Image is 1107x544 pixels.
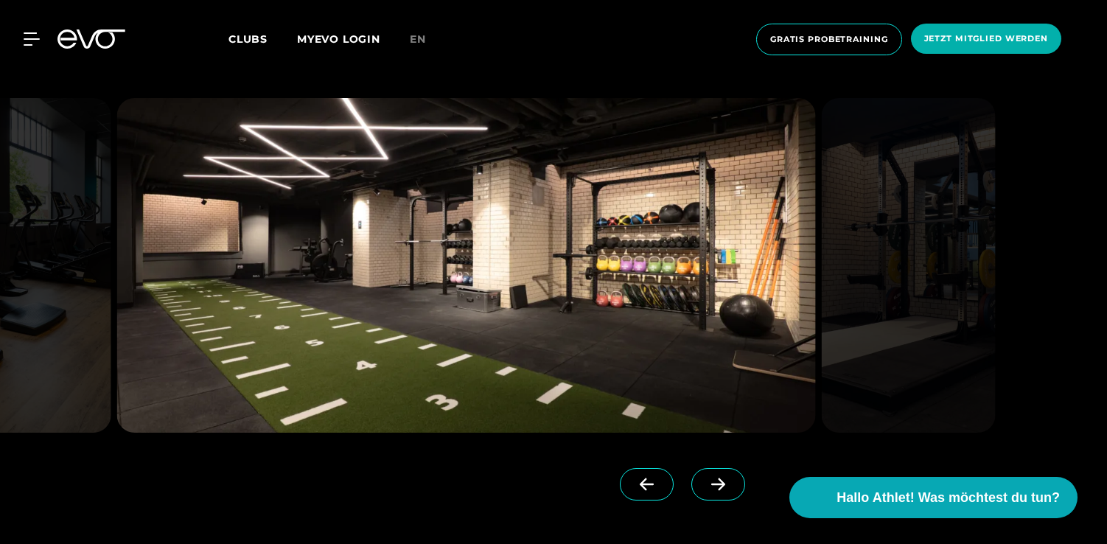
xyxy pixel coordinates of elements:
[117,98,815,433] img: evofitness
[789,477,1078,518] button: Hallo Athlet! Was möchtest du tun?
[410,32,426,46] span: en
[228,32,297,46] a: Clubs
[821,98,996,433] img: evofitness
[924,32,1048,45] span: Jetzt Mitglied werden
[297,32,380,46] a: MYEVO LOGIN
[770,33,888,46] span: Gratis Probetraining
[228,32,268,46] span: Clubs
[907,24,1066,55] a: Jetzt Mitglied werden
[752,24,907,55] a: Gratis Probetraining
[837,488,1060,508] span: Hallo Athlet! Was möchtest du tun?
[410,31,444,48] a: en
